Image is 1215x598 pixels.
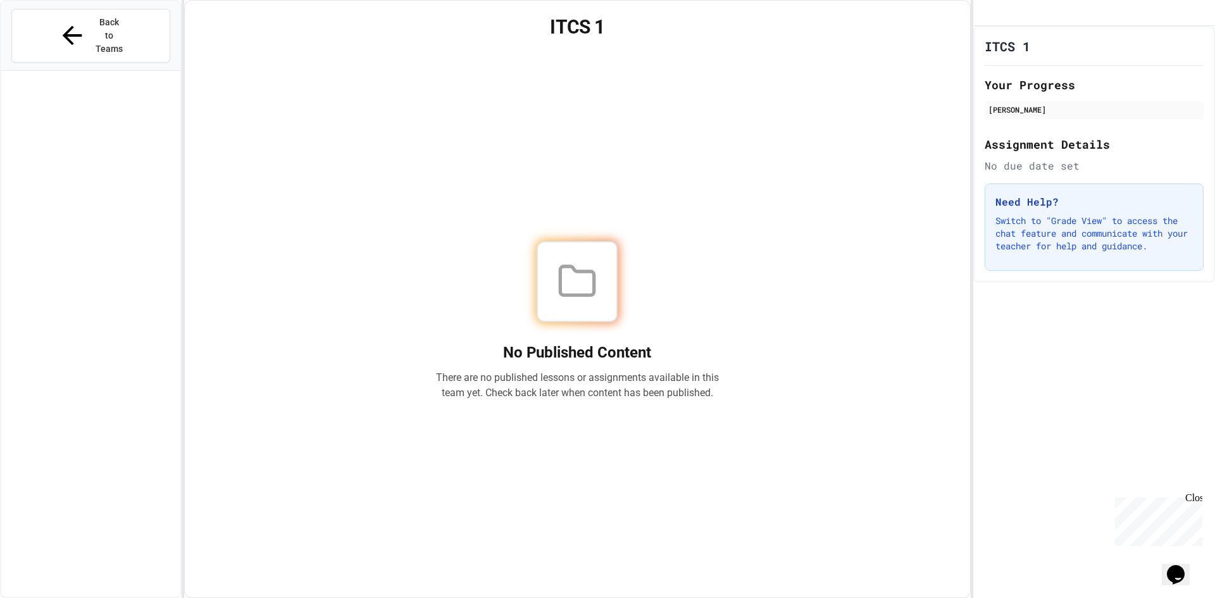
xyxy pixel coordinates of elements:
h1: ITCS 1 [200,16,955,39]
p: Switch to "Grade View" to access the chat feature and communicate with your teacher for help and ... [995,215,1193,252]
div: Chat with us now!Close [5,5,87,80]
h2: Assignment Details [985,135,1204,153]
div: [PERSON_NAME] [988,104,1200,115]
h2: No Published Content [435,342,719,363]
button: Back to Teams [11,9,170,63]
span: Back to Teams [94,16,124,56]
p: There are no published lessons or assignments available in this team yet. Check back later when c... [435,370,719,401]
div: No due date set [985,158,1204,173]
iframe: chat widget [1110,492,1202,546]
iframe: chat widget [1162,547,1202,585]
h1: ITCS 1 [985,37,1030,55]
h3: Need Help? [995,194,1193,209]
h2: Your Progress [985,76,1204,94]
